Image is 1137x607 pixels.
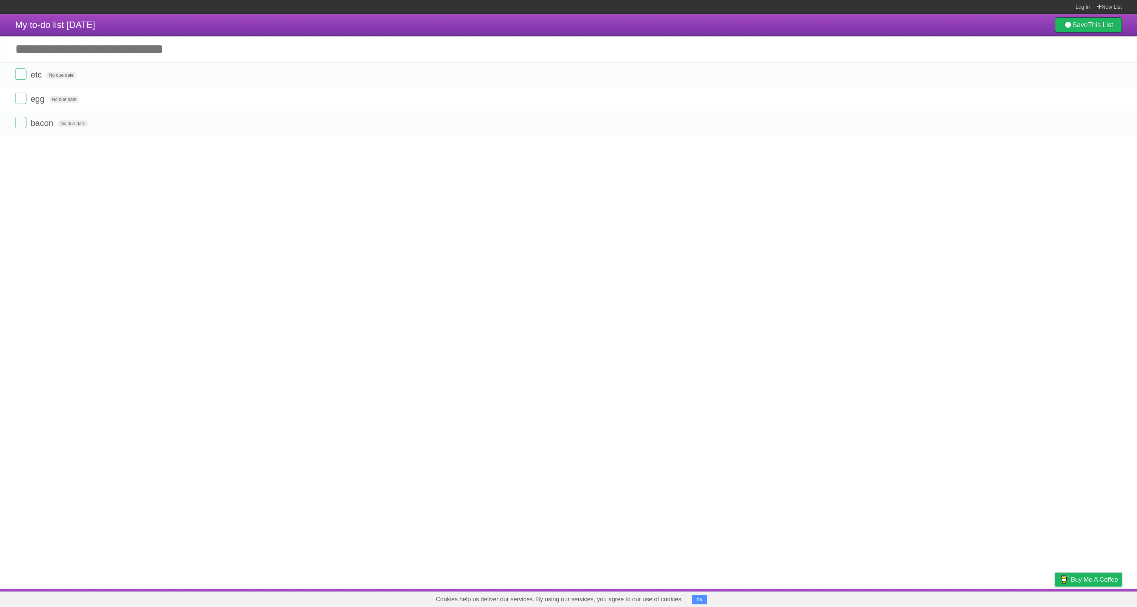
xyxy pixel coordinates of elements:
b: This List [1088,21,1113,29]
label: Done [15,93,26,104]
a: Suggest a feature [1074,591,1122,605]
span: etc [31,70,43,79]
a: SaveThis List [1055,17,1122,33]
a: Terms [1019,591,1036,605]
span: No due date [49,96,79,103]
span: My to-do list [DATE] [15,20,95,30]
span: No due date [46,72,77,79]
img: Buy me a coffee [1059,573,1069,586]
a: Developers [979,591,1010,605]
a: Privacy [1045,591,1065,605]
a: Buy me a coffee [1055,573,1122,587]
button: OK [692,595,707,604]
span: bacon [31,118,55,128]
span: Buy me a coffee [1071,573,1118,586]
label: Done [15,117,26,128]
span: Cookies help us deliver our services. By using our services, you agree to our use of cookies. [428,592,691,607]
span: egg [31,94,46,104]
span: No due date [57,120,88,127]
a: About [954,591,970,605]
label: Done [15,68,26,80]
